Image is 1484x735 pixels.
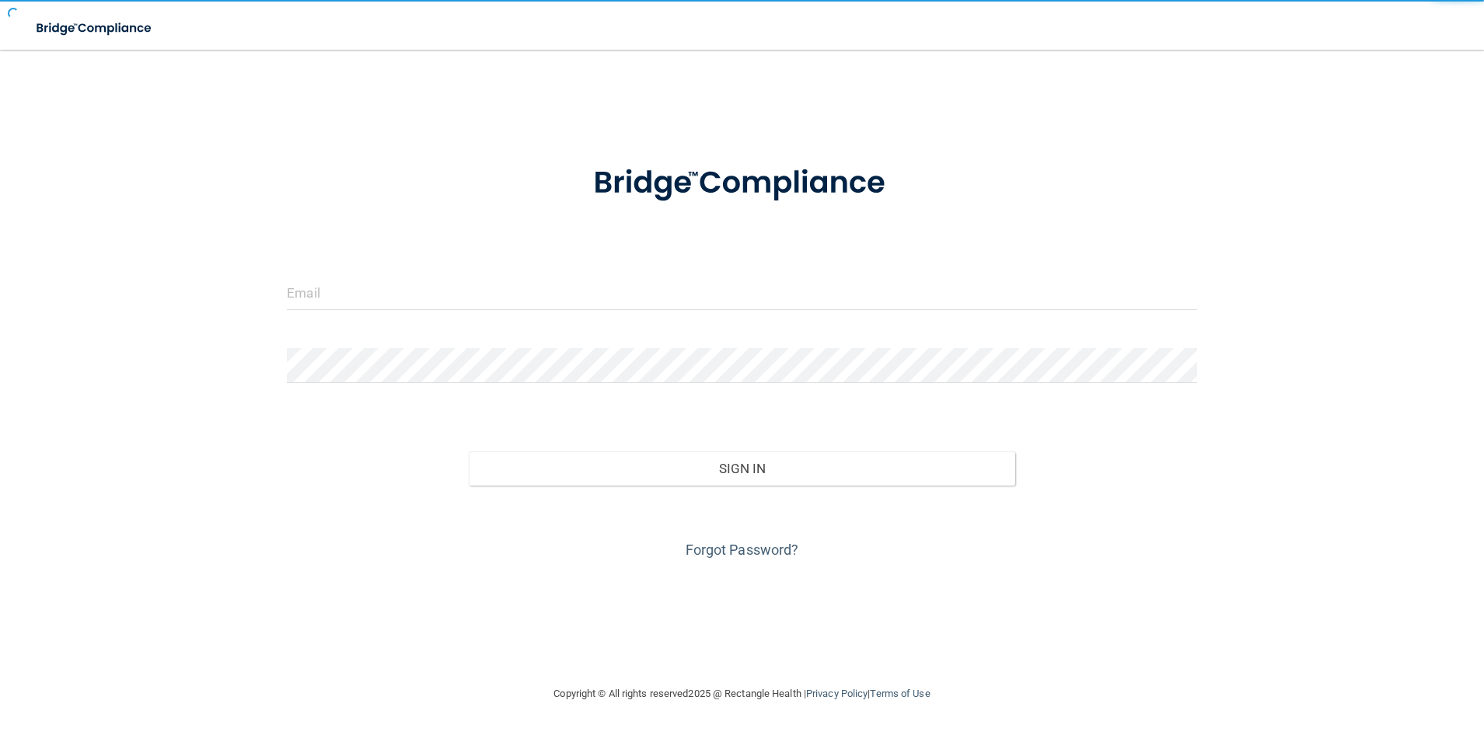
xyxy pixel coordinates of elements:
a: Privacy Policy [806,688,868,699]
a: Terms of Use [870,688,930,699]
img: bridge_compliance_login_screen.278c3ca4.svg [561,143,924,224]
div: Copyright © All rights reserved 2025 @ Rectangle Health | | [459,669,1026,719]
input: Email [287,275,1197,310]
img: bridge_compliance_login_screen.278c3ca4.svg [23,12,166,44]
button: Sign In [469,451,1014,486]
a: Forgot Password? [686,542,799,558]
